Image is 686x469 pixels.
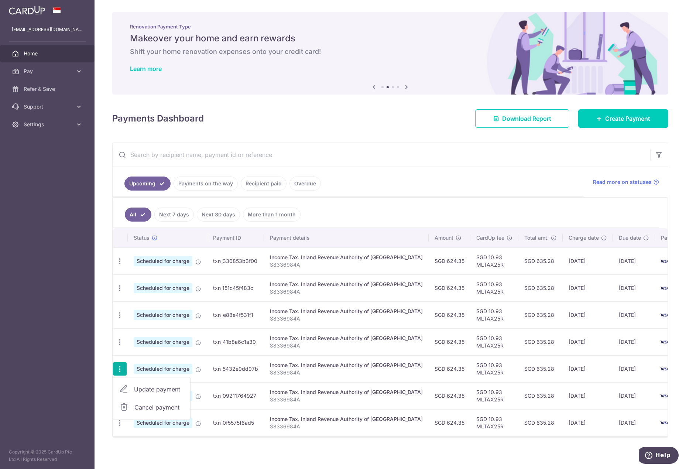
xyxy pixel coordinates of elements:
[518,355,563,382] td: SGD 635.28
[470,274,518,301] td: SGD 10.93 MLTAX25R
[657,311,672,319] img: Bank Card
[130,24,651,30] p: Renovation Payment Type
[134,418,192,428] span: Scheduled for charge
[657,284,672,292] img: Bank Card
[563,274,613,301] td: [DATE]
[270,362,423,369] div: Income Tax. Inland Revenue Authority of [GEOGRAPHIC_DATA]
[270,342,423,349] p: S8336984A
[24,121,72,128] span: Settings
[470,247,518,274] td: SGD 10.93 MLTAX25R
[125,208,151,222] a: All
[470,328,518,355] td: SGD 10.93 MLTAX25R
[605,114,650,123] span: Create Payment
[657,338,672,346] img: Bank Card
[112,12,668,95] img: Renovation banner
[134,256,192,266] span: Scheduled for charge
[270,369,423,376] p: S8336984A
[207,274,264,301] td: txn_151c45f483c
[563,382,613,409] td: [DATE]
[134,337,192,347] span: Scheduled for charge
[470,409,518,436] td: SGD 10.93 MLTAX25R
[270,335,423,342] div: Income Tax. Inland Revenue Authority of [GEOGRAPHIC_DATA]
[593,178,659,186] a: Read more on statuses
[429,328,470,355] td: SGD 624.35
[207,355,264,382] td: txn_5432e9dd97b
[518,274,563,301] td: SGD 635.28
[130,32,651,44] h5: Makeover your home and earn rewards
[207,328,264,355] td: txn_41b8a6c1a30
[518,328,563,355] td: SGD 635.28
[563,301,613,328] td: [DATE]
[241,177,287,191] a: Recipient paid
[563,355,613,382] td: [DATE]
[24,50,72,57] span: Home
[476,234,504,242] span: CardUp fee
[24,68,72,75] span: Pay
[207,409,264,436] td: txn_0f5575f6ad5
[112,112,204,125] h4: Payments Dashboard
[429,247,470,274] td: SGD 624.35
[130,47,651,56] h6: Shift your home renovation expenses onto your credit card!
[470,301,518,328] td: SGD 10.93 MLTAX25R
[134,283,192,293] span: Scheduled for charge
[270,396,423,403] p: S8336984A
[518,382,563,409] td: SGD 635.28
[12,26,83,33] p: [EMAIL_ADDRESS][DOMAIN_NAME]
[429,409,470,436] td: SGD 624.35
[270,261,423,268] p: S8336984A
[134,310,192,320] span: Scheduled for charge
[657,364,672,373] img: Bank Card
[518,409,563,436] td: SGD 635.28
[435,234,453,242] span: Amount
[502,114,551,123] span: Download Report
[207,247,264,274] td: txn_330853b3f00
[578,109,668,128] a: Create Payment
[563,328,613,355] td: [DATE]
[134,234,150,242] span: Status
[563,247,613,274] td: [DATE]
[429,301,470,328] td: SGD 624.35
[613,328,655,355] td: [DATE]
[270,281,423,288] div: Income Tax. Inland Revenue Authority of [GEOGRAPHIC_DATA]
[207,382,264,409] td: txn_09211764927
[470,382,518,409] td: SGD 10.93 MLTAX25R
[134,364,192,374] span: Scheduled for charge
[270,288,423,295] p: S8336984A
[619,234,641,242] span: Due date
[264,228,429,247] th: Payment details
[270,308,423,315] div: Income Tax. Inland Revenue Authority of [GEOGRAPHIC_DATA]
[613,274,655,301] td: [DATE]
[124,177,171,191] a: Upcoming
[9,6,45,15] img: CardUp
[270,388,423,396] div: Income Tax. Inland Revenue Authority of [GEOGRAPHIC_DATA]
[270,423,423,430] p: S8336984A
[518,301,563,328] td: SGD 635.28
[613,409,655,436] td: [DATE]
[429,274,470,301] td: SGD 624.35
[113,143,650,167] input: Search by recipient name, payment id or reference
[569,234,599,242] span: Charge date
[24,85,72,93] span: Refer & Save
[197,208,240,222] a: Next 30 days
[613,355,655,382] td: [DATE]
[613,382,655,409] td: [DATE]
[475,109,569,128] a: Download Report
[130,65,162,72] a: Learn more
[657,257,672,266] img: Bank Card
[639,447,679,465] iframe: Opens a widget where you can find more information
[657,391,672,400] img: Bank Card
[593,178,652,186] span: Read more on statuses
[270,254,423,261] div: Income Tax. Inland Revenue Authority of [GEOGRAPHIC_DATA]
[174,177,238,191] a: Payments on the way
[24,103,72,110] span: Support
[429,382,470,409] td: SGD 624.35
[207,301,264,328] td: txn_e88e4f531f1
[613,247,655,274] td: [DATE]
[563,409,613,436] td: [DATE]
[429,355,470,382] td: SGD 624.35
[270,315,423,322] p: S8336984A
[243,208,301,222] a: More than 1 month
[613,301,655,328] td: [DATE]
[657,418,672,427] img: Bank Card
[270,415,423,423] div: Income Tax. Inland Revenue Authority of [GEOGRAPHIC_DATA]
